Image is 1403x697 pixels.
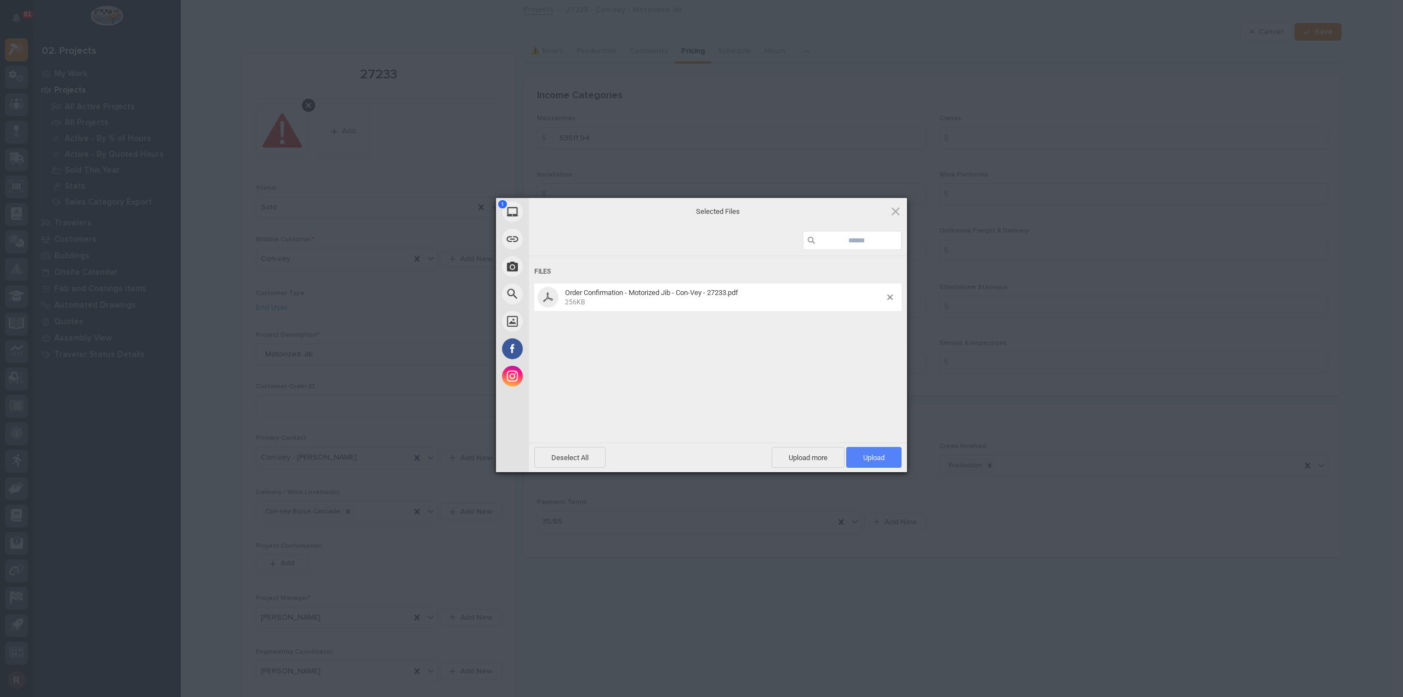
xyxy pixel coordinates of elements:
span: Selected Files [608,206,828,216]
span: 1 [498,200,507,208]
span: Order Confirmation - Motorized Jib - Con-Vey - 27233.pdf [565,288,738,297]
div: Facebook [496,335,628,362]
span: Upload more [772,447,845,468]
span: Order Confirmation - Motorized Jib - Con-Vey - 27233.pdf [562,288,887,307]
span: Upload [863,454,885,462]
div: Web Search [496,280,628,308]
span: Deselect All [534,447,606,468]
div: Link (URL) [496,225,628,253]
div: Take Photo [496,253,628,280]
div: My Device [496,198,628,225]
div: Unsplash [496,308,628,335]
div: Files [534,262,902,282]
span: Upload [846,447,902,468]
span: Click here or hit ESC to close picker [889,205,902,217]
span: 256KB [565,298,585,306]
div: Instagram [496,362,628,390]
